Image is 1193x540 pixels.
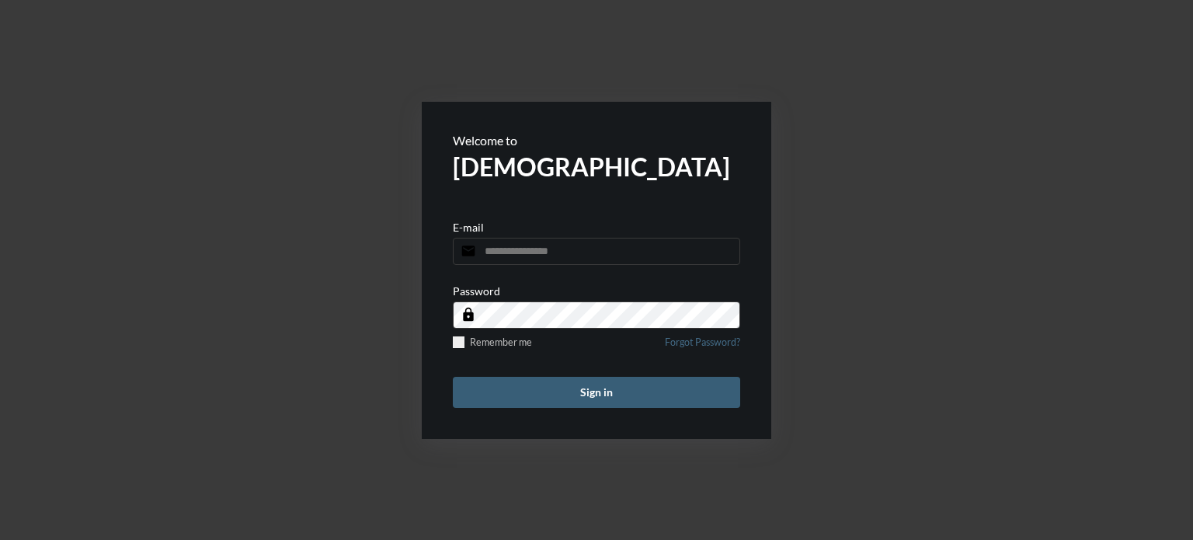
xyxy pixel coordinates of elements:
[453,133,740,148] p: Welcome to
[453,221,484,234] p: E-mail
[453,152,740,182] h2: [DEMOGRAPHIC_DATA]
[453,336,532,348] label: Remember me
[453,284,500,298] p: Password
[453,377,740,408] button: Sign in
[665,336,740,357] a: Forgot Password?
